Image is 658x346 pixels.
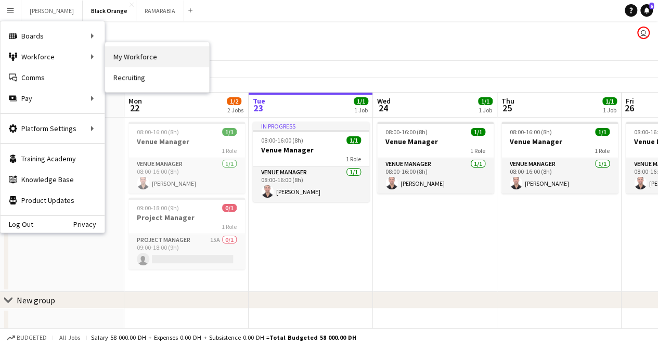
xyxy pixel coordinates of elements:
span: 1/1 [478,97,493,105]
span: 1/1 [346,136,361,144]
span: 08:00-16:00 (8h) [510,128,552,136]
a: Knowledge Base [1,169,105,190]
span: Budgeted [17,334,47,341]
span: 1/1 [222,128,237,136]
span: 6 [649,3,654,9]
app-job-card: 08:00-16:00 (8h)1/1Venue Manager1 RoleVenue Manager1/108:00-16:00 (8h)[PERSON_NAME] [128,122,245,194]
h3: Venue Manager [377,137,494,146]
div: Workforce [1,46,105,67]
button: Budgeted [5,332,48,343]
a: Product Updates [1,190,105,211]
a: Comms [1,67,105,88]
span: 1 Role [346,155,361,163]
span: 1/1 [602,97,617,105]
button: Black Orange [83,1,136,21]
a: Privacy [73,220,105,228]
app-card-role: Venue Manager1/108:00-16:00 (8h)[PERSON_NAME] [128,158,245,194]
span: 08:00-16:00 (8h) [385,128,428,136]
span: Tue [253,96,265,106]
span: Mon [128,96,142,106]
div: 1 Job [354,106,368,114]
a: Recruiting [105,67,209,88]
div: 1 Job [603,106,616,114]
span: 1/1 [354,97,368,105]
span: 1 Role [222,223,237,230]
app-job-card: In progress08:00-16:00 (8h)1/1Venue Manager1 RoleVenue Manager1/108:00-16:00 (8h)[PERSON_NAME] [253,122,369,202]
button: RAMARABIA [136,1,184,21]
span: 23 [251,102,265,114]
h3: Project Manager [128,213,245,222]
span: 1/1 [471,128,485,136]
a: Training Academy [1,148,105,169]
div: 1 Job [479,106,492,114]
div: Salary 58 000.00 DH + Expenses 0.00 DH + Subsistence 0.00 DH = [91,334,356,341]
span: Thu [501,96,514,106]
h3: Venue Manager [501,137,618,146]
div: Boards [1,25,105,46]
a: 6 [640,4,653,17]
span: Wed [377,96,391,106]
a: Log Out [1,220,33,228]
span: 25 [500,102,514,114]
span: 1 Role [595,147,610,155]
span: All jobs [57,334,82,341]
app-card-role: Project Manager15A0/109:00-18:00 (9h) [128,234,245,270]
span: 08:00-16:00 (8h) [137,128,179,136]
span: 24 [376,102,391,114]
div: In progress [253,122,369,130]
app-card-role: Venue Manager1/108:00-16:00 (8h)[PERSON_NAME] [253,166,369,202]
span: 1 Role [222,147,237,155]
div: Platform Settings [1,118,105,139]
app-job-card: 09:00-18:00 (9h)0/1Project Manager1 RoleProject Manager15A0/109:00-18:00 (9h) [128,198,245,270]
button: [PERSON_NAME] [21,1,83,21]
div: New group [17,295,55,305]
span: 1 Role [470,147,485,155]
app-user-avatar: Eagal Abdi [637,27,650,39]
div: Pay [1,88,105,109]
span: Fri [626,96,634,106]
span: 09:00-18:00 (9h) [137,204,179,212]
app-card-role: Venue Manager1/108:00-16:00 (8h)[PERSON_NAME] [377,158,494,194]
span: Total Budgeted 58 000.00 DH [269,334,356,341]
span: 22 [127,102,142,114]
span: 0/1 [222,204,237,212]
app-job-card: 08:00-16:00 (8h)1/1Venue Manager1 RoleVenue Manager1/108:00-16:00 (8h)[PERSON_NAME] [377,122,494,194]
a: My Workforce [105,46,209,67]
h3: Venue Manager [253,145,369,155]
app-job-card: 08:00-16:00 (8h)1/1Venue Manager1 RoleVenue Manager1/108:00-16:00 (8h)[PERSON_NAME] [501,122,618,194]
div: 2 Jobs [227,106,243,114]
app-card-role: Venue Manager1/108:00-16:00 (8h)[PERSON_NAME] [501,158,618,194]
span: 08:00-16:00 (8h) [261,136,303,144]
h3: Venue Manager [128,137,245,146]
span: 26 [624,102,634,114]
span: 1/2 [227,97,241,105]
span: 1/1 [595,128,610,136]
